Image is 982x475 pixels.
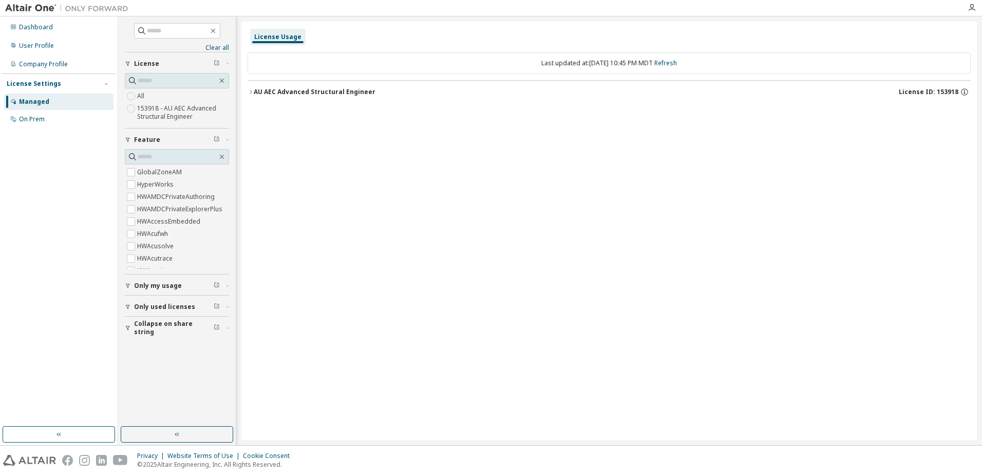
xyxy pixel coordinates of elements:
label: HWAcufwh [137,228,170,240]
span: Collapse on share string [134,320,214,336]
label: HWAMDCPrivateExplorerPlus [137,203,224,215]
label: HWAMDCPrivateAuthoring [137,191,217,203]
img: linkedin.svg [96,455,107,466]
span: Clear filter [214,324,220,332]
img: altair_logo.svg [3,455,56,466]
span: License ID: 153918 [899,88,958,96]
div: Company Profile [19,60,68,68]
span: Only used licenses [134,303,195,311]
span: Clear filter [214,136,220,144]
label: HyperWorks [137,178,176,191]
div: Cookie Consent [243,452,296,460]
span: Clear filter [214,60,220,68]
label: 153918 - AU AEC Advanced Structural Engineer [137,102,229,123]
div: Dashboard [19,23,53,31]
label: GlobalZoneAM [137,166,184,178]
label: HWAccessEmbedded [137,215,202,228]
label: All [137,90,146,102]
button: AU AEC Advanced Structural EngineerLicense ID: 153918 [248,81,971,103]
img: youtube.svg [113,455,128,466]
span: License [134,60,159,68]
a: Refresh [654,59,677,67]
img: facebook.svg [62,455,73,466]
button: License [125,52,229,75]
div: User Profile [19,42,54,50]
div: On Prem [19,115,45,123]
div: Managed [19,98,49,106]
div: License Usage [254,33,301,41]
span: Clear filter [214,282,220,290]
img: Altair One [5,3,134,13]
span: Feature [134,136,160,144]
a: Clear all [125,44,229,52]
button: Collapse on share string [125,317,229,339]
button: Only used licenses [125,296,229,318]
div: License Settings [7,80,61,88]
span: Only my usage [134,282,182,290]
div: Last updated at: [DATE] 10:45 PM MDT [248,52,971,74]
label: HWAcutrace [137,252,175,265]
img: instagram.svg [79,455,90,466]
label: HWAcuview [137,265,173,277]
div: AU AEC Advanced Structural Engineer [254,88,375,96]
label: HWAcusolve [137,240,176,252]
button: Only my usage [125,275,229,297]
button: Feature [125,129,229,151]
span: Clear filter [214,303,220,311]
p: © 2025 Altair Engineering, Inc. All Rights Reserved. [137,460,296,469]
div: Website Terms of Use [167,452,243,460]
div: Privacy [137,452,167,460]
